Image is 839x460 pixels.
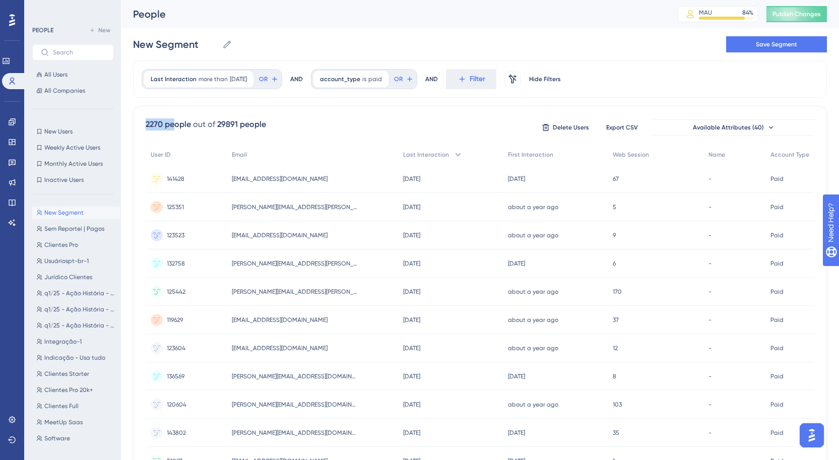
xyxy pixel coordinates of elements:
button: OR [393,71,415,87]
time: [DATE] [403,232,420,239]
span: [PERSON_NAME][EMAIL_ADDRESS][DOMAIN_NAME] [232,401,358,409]
div: PEOPLE [32,26,53,34]
span: Paid [770,316,784,324]
button: Clientes Pro 20k+ [32,384,120,396]
span: [EMAIL_ADDRESS][DOMAIN_NAME] [232,344,328,352]
time: [DATE] [508,260,525,267]
span: Paid [770,372,784,380]
time: [DATE] [403,429,420,436]
span: New Segment [44,209,84,217]
button: Jurídico Clientes [32,271,120,283]
span: MeetUp Saas [44,418,83,426]
span: Paid [770,288,784,296]
span: Paid [770,231,784,239]
span: Paid [770,259,784,268]
button: MeetUp Saas [32,416,120,428]
button: New Users [32,125,114,138]
time: [DATE] [403,316,420,323]
span: 125351 [167,203,184,211]
span: Save Segment [756,40,797,48]
time: [DATE] [403,204,420,211]
span: Available Attributes (40) [693,123,764,132]
button: Save Segment [726,36,827,52]
button: Export CSV [597,119,647,136]
span: Web Session [613,151,649,159]
span: Software [44,434,70,442]
span: Paid [770,401,784,409]
div: AND [425,69,438,89]
span: - [708,316,712,324]
span: Clientes Pro [44,241,78,249]
span: [PERSON_NAME][EMAIL_ADDRESS][DOMAIN_NAME] [232,372,358,380]
span: - [708,288,712,296]
div: out of [193,118,215,130]
span: [EMAIL_ADDRESS][DOMAIN_NAME] [232,316,328,324]
button: Filter [446,69,496,89]
span: User ID [151,151,171,159]
button: q1/25 - Ação História - Chamadas Inteligentes [32,303,120,315]
span: 12 [613,344,618,352]
span: Last Interaction [403,151,449,159]
time: [DATE] [403,401,420,408]
span: q1/25 - Ação História - Chamadas Inteligentes [44,305,116,313]
span: Name [708,151,725,159]
div: People [133,7,653,21]
span: 103 [613,401,622,409]
span: 9 [613,231,616,239]
span: 141428 [167,175,184,183]
span: [EMAIL_ADDRESS][DOMAIN_NAME] [232,175,328,183]
span: Indicação - Usa tudo [44,354,105,362]
time: about a year ago [508,288,558,295]
input: Segment Name [133,37,218,51]
button: Weekly Active Users [32,142,114,154]
span: Usuáriospt-br-1 [44,257,89,265]
time: about a year ago [508,316,558,323]
span: - [708,372,712,380]
span: - [708,259,712,268]
time: [DATE] [508,429,525,436]
span: is [362,75,366,83]
span: more than [199,75,228,83]
span: New Users [44,127,73,136]
button: Hide Filters [529,71,561,87]
span: 132758 [167,259,185,268]
span: - [708,401,712,409]
time: [DATE] [403,373,420,380]
span: Jurídico Clientes [44,273,92,281]
span: All Companies [44,87,85,95]
span: 125442 [167,288,185,296]
span: 6 [613,259,616,268]
span: - [708,429,712,437]
iframe: UserGuiding AI Assistant Launcher [797,420,827,450]
span: 170 [613,288,622,296]
input: Search [53,49,105,56]
span: - [708,344,712,352]
button: Available Attributes (40) [653,119,814,136]
span: 37 [613,316,619,324]
span: [DATE] [230,75,247,83]
span: [PERSON_NAME][EMAIL_ADDRESS][PERSON_NAME][DOMAIN_NAME] [232,288,358,296]
span: Delete Users [553,123,589,132]
time: [DATE] [508,373,525,380]
button: Software [32,432,120,444]
span: Inactive Users [44,176,84,184]
span: [PERSON_NAME][EMAIL_ADDRESS][PERSON_NAME][DOMAIN_NAME] [232,203,358,211]
span: Email [232,151,247,159]
span: [PERSON_NAME][EMAIL_ADDRESS][DOMAIN_NAME] [232,429,358,437]
button: Clientes Full [32,400,120,412]
span: q1/25 - Ação História - Fluxos Personalizados [44,321,116,330]
button: New Segment [32,207,120,219]
span: 8 [613,372,616,380]
span: OR [259,75,268,83]
span: 120604 [167,401,186,409]
span: 143802 [167,429,186,437]
time: [DATE] [508,175,525,182]
time: [DATE] [403,345,420,352]
span: q1/25 - Ação História - Assistente AI [44,289,116,297]
span: 136569 [167,372,184,380]
button: Inactive Users [32,174,114,186]
button: Usuáriospt-br-1 [32,255,120,267]
button: OR [257,71,280,87]
span: Clientes Pro 20k+ [44,386,93,394]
